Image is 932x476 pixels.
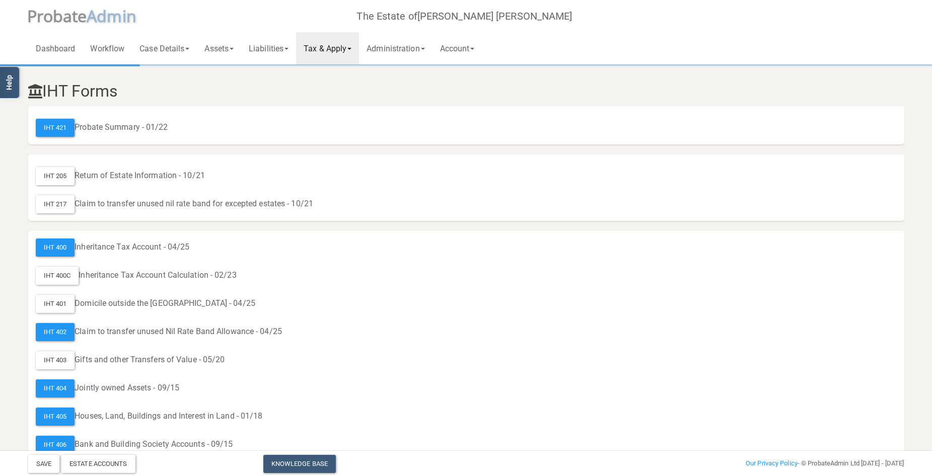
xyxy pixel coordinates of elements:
h3: IHT Forms [28,83,904,100]
div: Return of Estate Information - 10/21 [36,167,897,185]
div: IHT 400C [36,267,79,285]
a: Account [433,32,482,64]
span: A [87,5,136,27]
div: Inheritance Tax Account - 04/25 [36,239,897,257]
div: Estate Accounts [61,455,135,473]
div: IHT 405 [36,408,75,426]
div: Claim to transfer unused nil rate band for excepted estates - 10/21 [36,195,897,213]
button: Save [28,455,59,473]
span: dmin [97,5,136,27]
div: IHT 421 [36,119,75,137]
a: Dashboard [28,32,83,64]
div: Jointly owned Assets - 09/15 [36,379,897,398]
div: IHT 401 [36,295,75,313]
a: Administration [359,32,432,64]
div: - © ProbateAdmin Ltd [DATE] - [DATE] [614,457,911,469]
div: Gifts and other Transfers of Value - 05/20 [36,351,897,369]
div: IHT 205 [36,167,75,185]
div: IHT 400 [36,239,75,257]
span: robate [37,5,87,27]
div: Claim to transfer unused Nil Rate Band Allowance - 04/25 [36,323,897,341]
div: IHT 217 [36,195,75,213]
a: Assets [197,32,241,64]
div: IHT 402 [36,323,75,341]
a: Tax & Apply [296,32,359,64]
a: Our Privacy Policy [746,459,798,467]
div: IHT 404 [36,379,75,398]
div: IHT 403 [36,351,75,369]
div: Domicile outside the [GEOGRAPHIC_DATA] - 04/25 [36,295,897,313]
div: IHT 406 [36,436,75,454]
div: Houses, Land, Buildings and Interest in Land - 01/18 [36,408,897,426]
a: Workflow [83,32,132,64]
a: Liabilities [241,32,296,64]
span: P [27,5,87,27]
a: Knowledge Base [263,455,336,473]
div: Bank and Building Society Accounts - 09/15 [36,436,897,454]
div: Inheritance Tax Account Calculation - 02/23 [36,267,897,285]
div: Probate Summary - 01/22 [36,119,897,137]
a: Case Details [132,32,197,64]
